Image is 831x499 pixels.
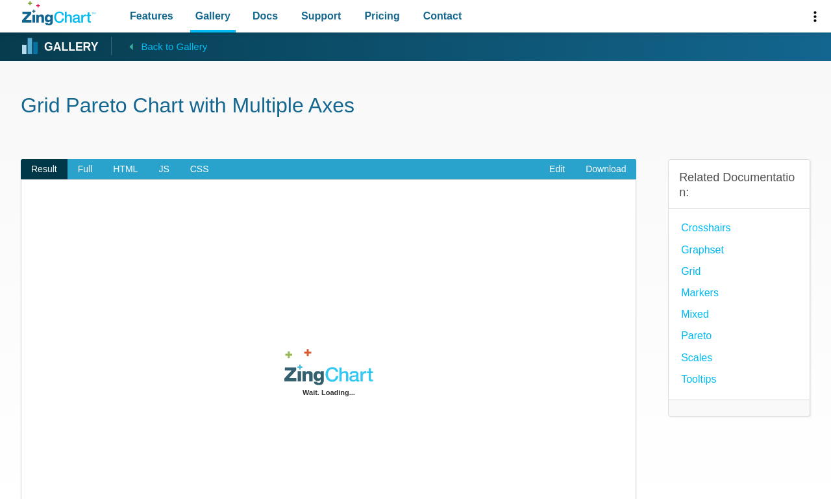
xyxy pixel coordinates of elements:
a: Crosshairs [681,219,730,237]
a: Grid [681,262,701,280]
span: Contact [423,7,462,25]
a: Back to Gallery [111,37,207,55]
a: Mixed [681,305,709,323]
span: CSS [180,159,219,180]
a: Edit [539,159,575,180]
span: Back to Gallery [141,38,207,55]
a: Gallery [22,37,98,57]
strong: Gallery [44,42,98,53]
a: ZingChart Logo. Click to return to the homepage [22,1,95,25]
span: Support [301,7,341,25]
h1: Grid Pareto Chart with Multiple Axes [21,92,810,122]
h3: Related Documentation: [679,170,799,201]
a: Markers [681,284,719,301]
span: JS [148,159,179,180]
span: Full [68,159,103,180]
a: Download [575,159,636,180]
a: Pareto [681,327,712,344]
a: Tooltips [681,370,716,388]
span: Docs [253,7,278,25]
span: Result [21,159,68,180]
span: Features [130,7,173,25]
span: HTML [103,159,148,180]
a: Scales [681,349,712,366]
a: Graphset [681,241,724,259]
div: Wait. Loading... [93,387,564,399]
span: Gallery [195,7,230,25]
span: Pricing [364,7,399,25]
